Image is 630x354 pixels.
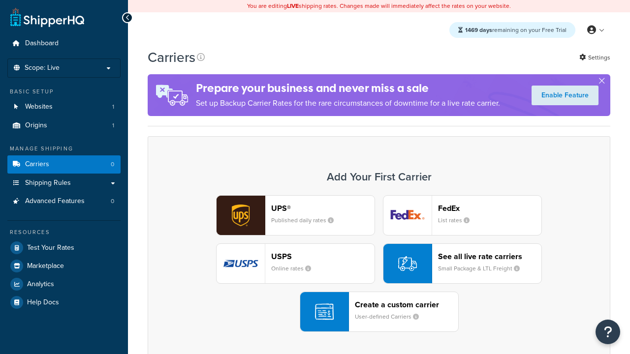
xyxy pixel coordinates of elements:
a: Help Docs [7,294,121,311]
a: Settings [579,51,610,64]
div: Manage Shipping [7,145,121,153]
a: ShipperHQ Home [10,7,84,27]
small: Published daily rates [271,216,342,225]
span: Carriers [25,160,49,169]
span: 1 [112,121,114,130]
div: remaining on your Free Trial [449,22,575,38]
strong: 1469 days [465,26,492,34]
small: Online rates [271,264,319,273]
a: Advanced Features 0 [7,192,121,210]
a: Marketplace [7,257,121,275]
li: Advanced Features [7,192,121,210]
img: usps logo [217,244,265,283]
button: usps logoUSPSOnline rates [216,243,375,284]
div: Basic Setup [7,88,121,96]
a: Test Your Rates [7,239,121,257]
small: List rates [438,216,477,225]
button: See all live rate carriersSmall Package & LTL Freight [383,243,542,284]
span: Analytics [27,280,54,289]
small: User-defined Carriers [355,312,427,321]
h4: Prepare your business and never miss a sale [196,80,500,96]
span: Shipping Rules [25,179,71,187]
span: 0 [111,160,114,169]
a: Analytics [7,275,121,293]
li: Carriers [7,155,121,174]
a: Shipping Rules [7,174,121,192]
img: fedEx logo [383,196,432,235]
header: See all live rate carriers [438,252,541,261]
button: Open Resource Center [596,320,620,344]
header: FedEx [438,204,541,213]
span: Websites [25,103,53,111]
li: Origins [7,117,121,135]
span: Test Your Rates [27,244,74,252]
button: fedEx logoFedExList rates [383,195,542,236]
a: Origins 1 [7,117,121,135]
span: Advanced Features [25,197,85,206]
h1: Carriers [148,48,195,67]
header: USPS [271,252,375,261]
img: icon-carrier-liverate-becf4550.svg [398,254,417,273]
b: LIVE [287,1,299,10]
span: Marketplace [27,262,64,270]
p: Set up Backup Carrier Rates for the rare circumstances of downtime for a live rate carrier. [196,96,500,110]
span: 0 [111,197,114,206]
button: ups logoUPS®Published daily rates [216,195,375,236]
div: Resources [7,228,121,236]
span: Scope: Live [25,64,60,72]
span: Dashboard [25,39,59,48]
span: Origins [25,121,47,130]
span: Help Docs [27,298,59,307]
span: 1 [112,103,114,111]
a: Dashboard [7,34,121,53]
img: icon-carrier-custom-c93b8a24.svg [315,302,334,321]
img: ad-rules-rateshop-fe6ec290ccb7230408bd80ed9643f0289d75e0ffd9eb532fc0e269fcd187b520.png [148,74,196,116]
li: Websites [7,98,121,116]
header: Create a custom carrier [355,300,458,309]
a: Websites 1 [7,98,121,116]
a: Enable Feature [532,86,598,105]
img: ups logo [217,196,265,235]
a: Carriers 0 [7,155,121,174]
h3: Add Your First Carrier [158,171,600,183]
small: Small Package & LTL Freight [438,264,528,273]
header: UPS® [271,204,375,213]
button: Create a custom carrierUser-defined Carriers [300,292,459,332]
